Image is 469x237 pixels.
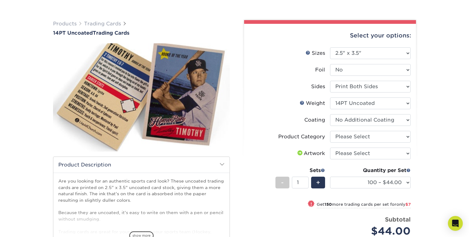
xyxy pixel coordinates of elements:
span: - [281,178,284,187]
strong: 150 [324,202,332,207]
img: 14PT Uncoated 01 [53,37,230,158]
div: Sizes [306,50,325,57]
span: 14PT Uncoated [53,30,93,36]
a: Products [53,21,77,27]
div: Sides [311,83,325,90]
small: Get more trading cards per set for [317,202,411,208]
div: Weight [300,100,325,107]
div: Sets [275,167,325,174]
div: Artwork [296,150,325,157]
span: $7 [405,202,411,207]
iframe: Google Customer Reviews [2,218,53,235]
span: ! [310,201,312,207]
h2: Product Description [53,157,230,173]
div: Quantity per Set [330,167,411,174]
div: Coating [304,116,325,124]
a: Trading Cards [84,21,121,27]
span: + [316,178,320,187]
div: Product Category [278,133,325,140]
h1: Trading Cards [53,30,230,36]
div: Foil [315,66,325,74]
strong: Subtotal [385,216,411,223]
div: Open Intercom Messenger [448,216,463,231]
span: only [396,202,411,207]
div: Select your options: [249,24,411,47]
a: 14PT UncoatedTrading Cards [53,30,230,36]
